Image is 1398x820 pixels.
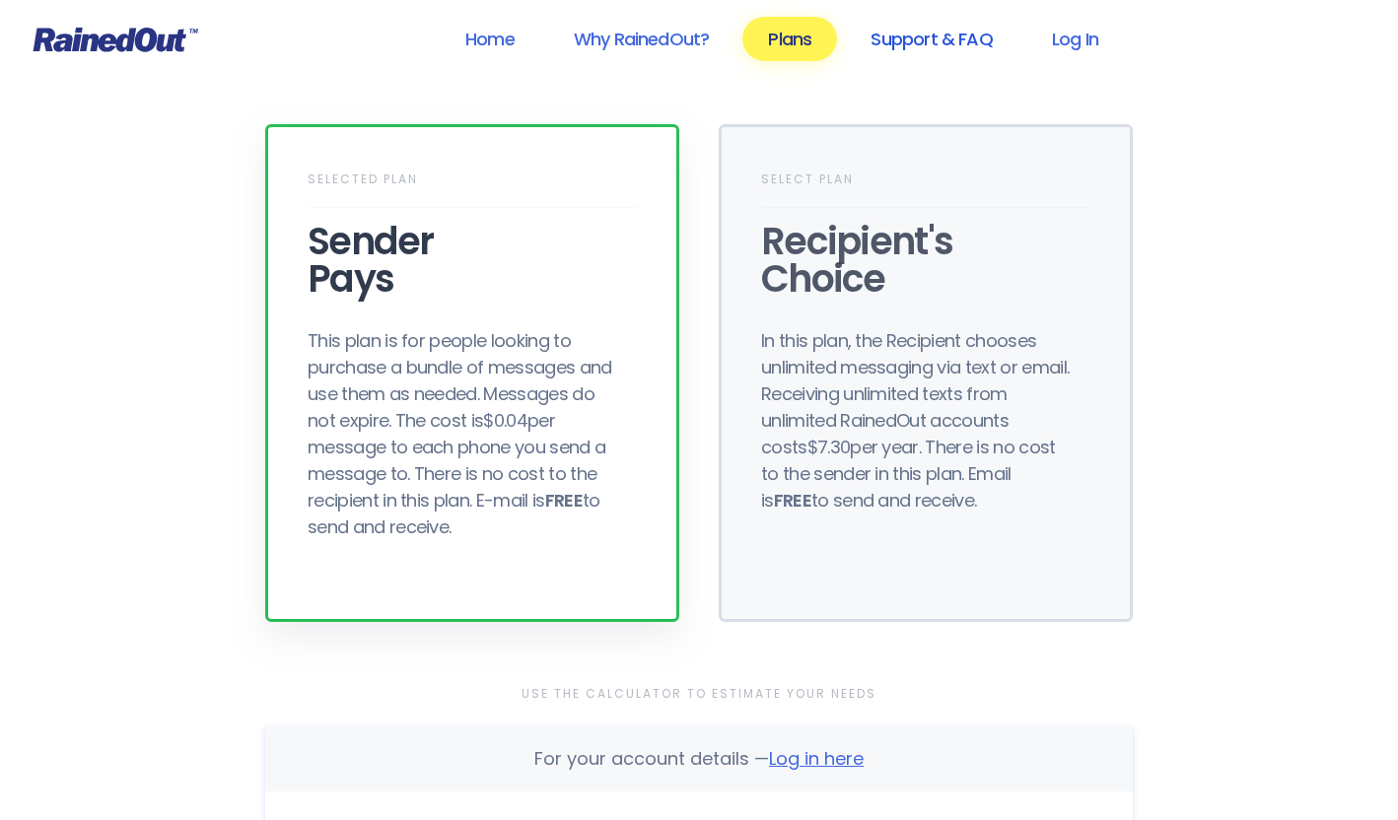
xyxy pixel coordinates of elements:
[845,17,1017,61] a: Support & FAQ
[534,746,864,772] div: For your account details —
[761,167,1090,208] div: Select Plan
[761,223,1090,298] div: Recipient's Choice
[265,681,1133,707] div: Use the Calculator to Estimate Your Needs
[308,167,637,208] div: Selected Plan
[761,327,1077,513] div: In this plan, the Recipient chooses unlimited messaging via text or email. Receiving unlimited te...
[308,223,637,298] div: Sender Pays
[774,488,811,512] b: FREE
[265,124,679,622] div: Selected PlanSenderPaysThis plan is for people looking to purchase a bundle of messages and use t...
[769,746,864,771] span: Log in here
[548,17,735,61] a: Why RainedOut?
[1026,17,1124,61] a: Log In
[440,17,540,61] a: Home
[545,488,583,512] b: FREE
[308,327,623,540] div: This plan is for people looking to purchase a bundle of messages and use them as needed. Messages...
[742,17,837,61] a: Plans
[719,124,1133,622] div: Select PlanRecipient'sChoiceIn this plan, the Recipient chooses unlimited messaging via text or e...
